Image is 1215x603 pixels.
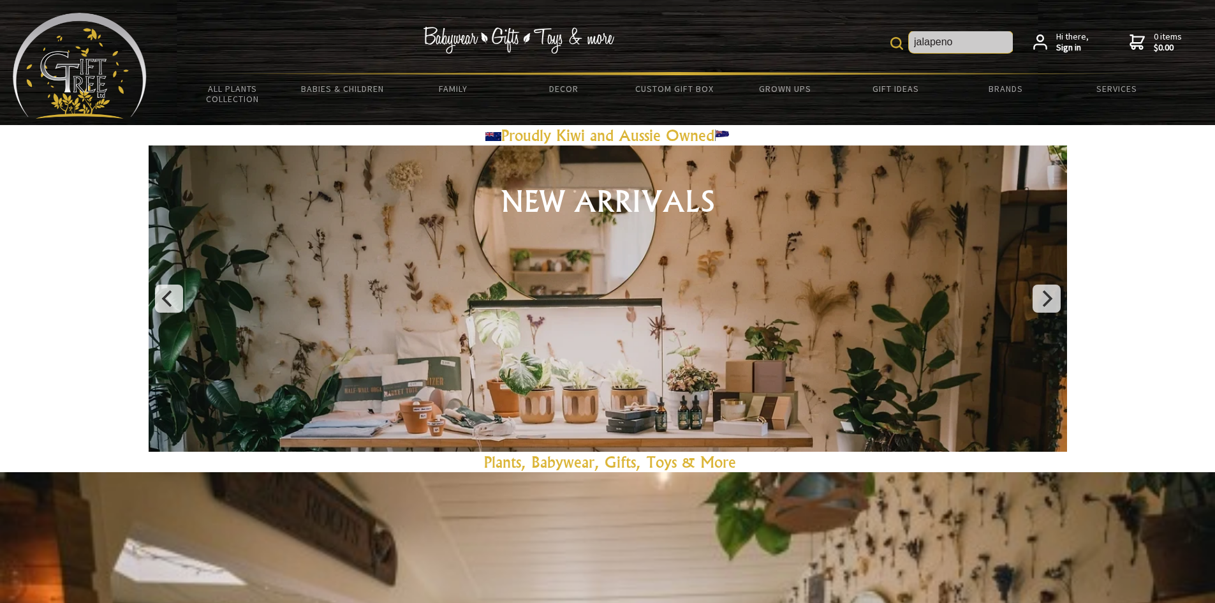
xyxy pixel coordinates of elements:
[909,31,1013,53] input: Site Search
[484,452,728,472] a: Plants, Babywear, Gifts, Toys & Mor
[398,75,508,102] a: Family
[1130,31,1182,54] a: 0 items$0.00
[840,75,950,102] a: Gift Ideas
[890,37,903,50] img: product search
[951,75,1061,102] a: Brands
[177,75,288,112] a: All Plants Collection
[1033,31,1089,54] a: Hi there,Sign in
[155,285,183,313] button: Previous
[13,13,147,119] img: Babyware - Gifts - Toys and more...
[1154,42,1182,54] strong: $0.00
[1033,285,1061,313] button: Next
[1056,31,1089,54] span: Hi there,
[1061,75,1172,102] a: Services
[288,75,398,102] a: Babies & Children
[485,126,730,145] a: Proudly Kiwi and Aussie Owned
[619,75,730,102] a: Custom Gift Box
[1056,42,1089,54] strong: Sign in
[730,75,840,102] a: Grown Ups
[423,27,614,54] img: Babywear - Gifts - Toys & more
[1154,31,1182,54] span: 0 items
[508,75,619,102] a: Decor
